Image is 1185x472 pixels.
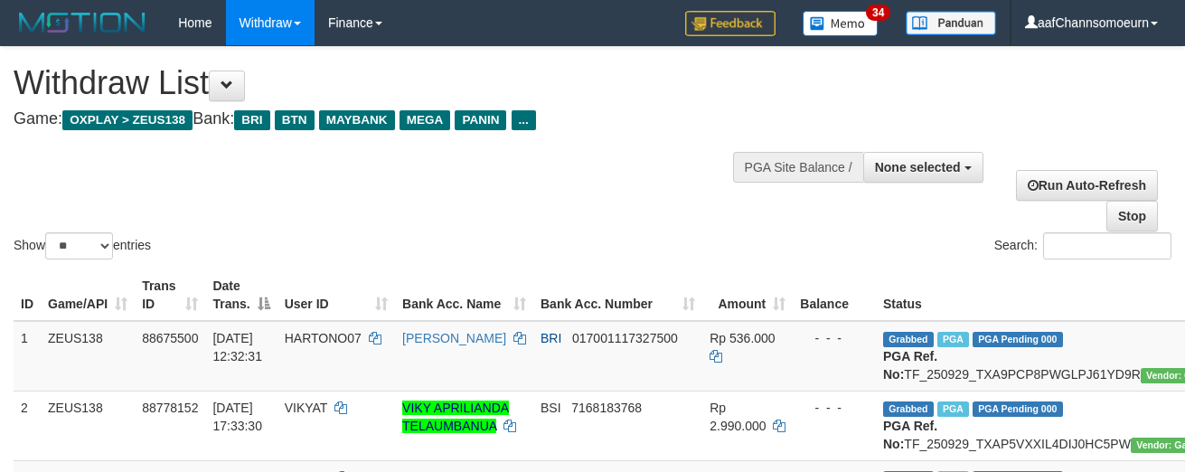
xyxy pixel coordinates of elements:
[275,110,315,130] span: BTN
[710,401,766,433] span: Rp 2.990.000
[803,11,879,36] img: Button%20Memo.svg
[994,232,1171,260] label: Search:
[541,331,561,345] span: BRI
[14,232,151,260] label: Show entries
[234,110,269,130] span: BRI
[285,401,327,415] span: VIKYAT
[702,269,793,321] th: Amount: activate to sort column ascending
[277,269,395,321] th: User ID: activate to sort column ascending
[212,401,262,433] span: [DATE] 17:33:30
[973,401,1063,417] span: PGA Pending
[455,110,506,130] span: PANIN
[1106,201,1158,231] a: Stop
[205,269,277,321] th: Date Trans.: activate to sort column descending
[1016,170,1158,201] a: Run Auto-Refresh
[875,160,961,175] span: None selected
[135,269,205,321] th: Trans ID: activate to sort column ascending
[883,349,937,382] b: PGA Ref. No:
[14,110,772,128] h4: Game: Bank:
[41,269,135,321] th: Game/API: activate to sort column ascending
[402,401,509,433] a: VIKY APRILIANDA TELAUMBANUA
[937,332,969,347] span: Marked by aaftrukkakada
[14,65,772,101] h1: Withdraw List
[1043,232,1171,260] input: Search:
[883,401,934,417] span: Grabbed
[14,269,41,321] th: ID
[733,152,863,183] div: PGA Site Balance /
[863,152,983,183] button: None selected
[571,401,642,415] span: Copy 7168183768 to clipboard
[800,329,869,347] div: - - -
[541,401,561,415] span: BSI
[62,110,193,130] span: OXPLAY > ZEUS138
[906,11,996,35] img: panduan.png
[866,5,890,21] span: 34
[800,399,869,417] div: - - -
[685,11,776,36] img: Feedback.jpg
[41,391,135,460] td: ZEUS138
[212,331,262,363] span: [DATE] 12:32:31
[395,269,533,321] th: Bank Acc. Name: activate to sort column ascending
[285,331,362,345] span: HARTONO07
[710,331,775,345] span: Rp 536.000
[572,331,678,345] span: Copy 017001117327500 to clipboard
[400,110,451,130] span: MEGA
[14,391,41,460] td: 2
[402,331,506,345] a: [PERSON_NAME]
[319,110,395,130] span: MAYBANK
[142,331,198,345] span: 88675500
[45,232,113,260] select: Showentries
[937,401,969,417] span: Marked by aafchomsokheang
[512,110,536,130] span: ...
[41,321,135,392] td: ZEUS138
[793,269,876,321] th: Balance
[973,332,1063,347] span: PGA Pending
[142,401,198,415] span: 88778152
[14,9,151,36] img: MOTION_logo.png
[533,269,702,321] th: Bank Acc. Number: activate to sort column ascending
[883,419,937,451] b: PGA Ref. No:
[883,332,934,347] span: Grabbed
[14,321,41,392] td: 1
